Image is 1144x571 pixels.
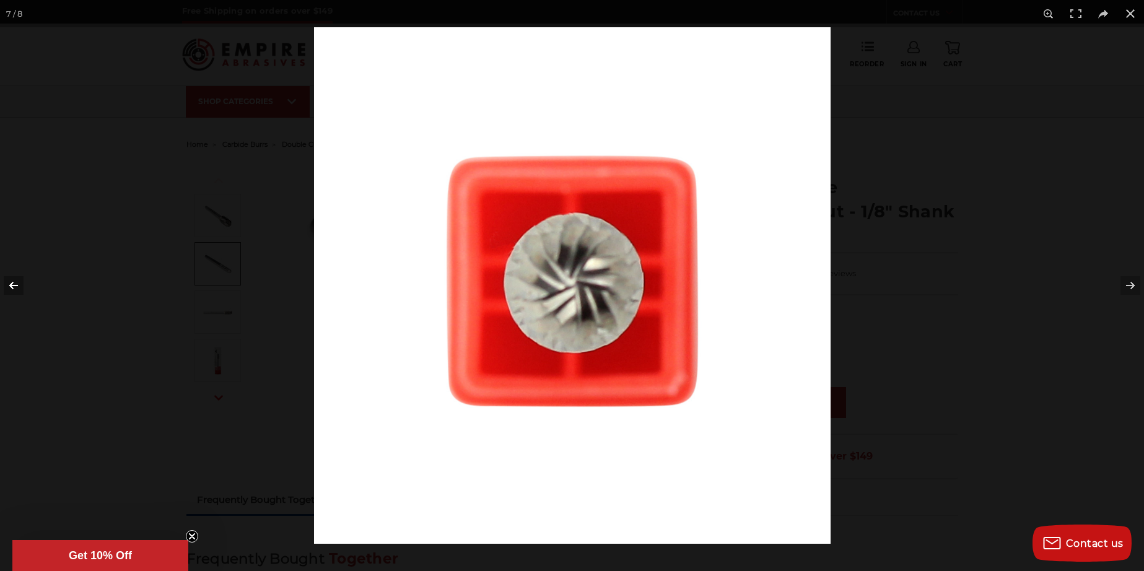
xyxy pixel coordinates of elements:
[12,540,188,571] div: Get 10% OffClose teaser
[69,549,132,562] span: Get 10% Off
[1033,525,1132,562] button: Contact us
[1066,538,1124,549] span: Contact us
[314,27,831,544] img: CBSC-51D-double-cut-carbide-bur-cylinder-radius-end-cut-top__89570.1647617382.jpg
[1101,255,1144,316] button: Next (arrow right)
[186,530,198,543] button: Close teaser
